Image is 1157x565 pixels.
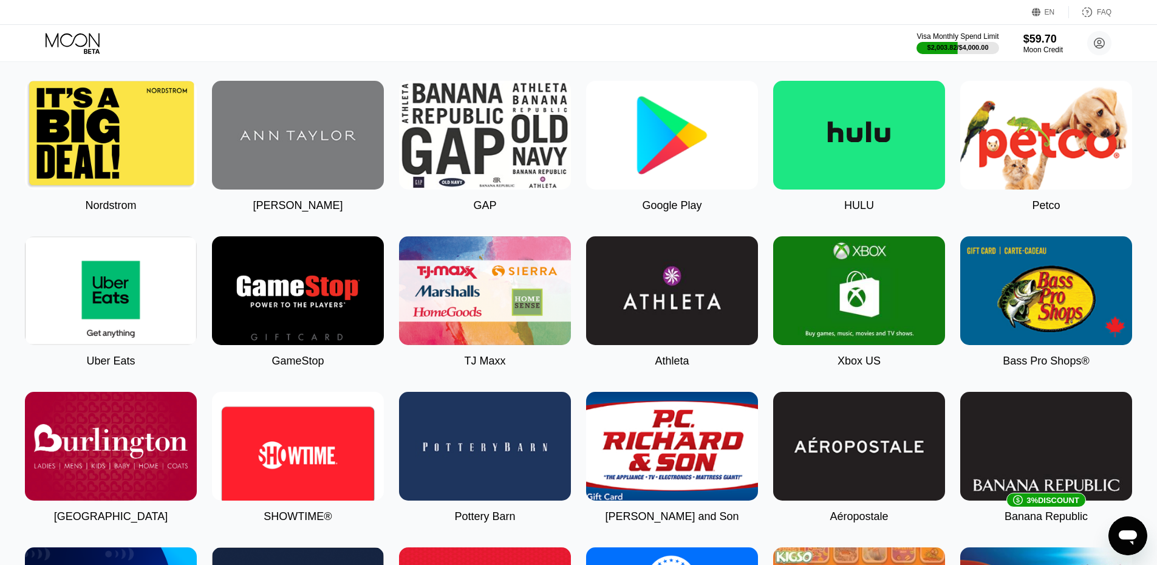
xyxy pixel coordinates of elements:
div: Athleta [655,355,689,368]
div: Nordstrom [85,199,136,212]
div: Moon Credit [1023,46,1063,54]
div: FAQ [1097,8,1111,16]
div: [PERSON_NAME] and Son [605,510,739,523]
div: Uber Eats [86,355,135,368]
div: 3%DISCOUNT [960,392,1132,501]
div: EN [1045,8,1055,16]
div: Aéropostale [830,510,888,523]
div: Google Play [642,199,701,212]
div: Visa Monthly Spend Limit [916,32,998,41]
div: FAQ [1069,6,1111,18]
div: Pottery Barn [454,510,515,523]
div: HULU [844,199,874,212]
div: Xbox US [838,355,881,368]
div: $59.70Moon Credit [1023,33,1063,54]
div: $2,003.82 / $4,000.00 [927,44,989,51]
div: $59.70 [1023,33,1063,46]
div: SHOWTIME® [264,510,332,523]
iframe: Button to launch messaging window [1108,516,1147,555]
div: Visa Monthly Spend Limit$2,003.82/$4,000.00 [916,32,998,54]
div: TJ Maxx [464,355,505,368]
div: Petco [1032,199,1060,212]
div: GameStop [271,355,324,368]
div: EN [1032,6,1069,18]
div: 3 % DISCOUNT [1026,496,1079,505]
div: [PERSON_NAME] [253,199,343,212]
div: GAP [473,199,496,212]
div: [GEOGRAPHIC_DATA] [54,510,168,523]
div: Bass Pro Shops® [1003,355,1089,368]
div: Banana Republic [1005,510,1088,523]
